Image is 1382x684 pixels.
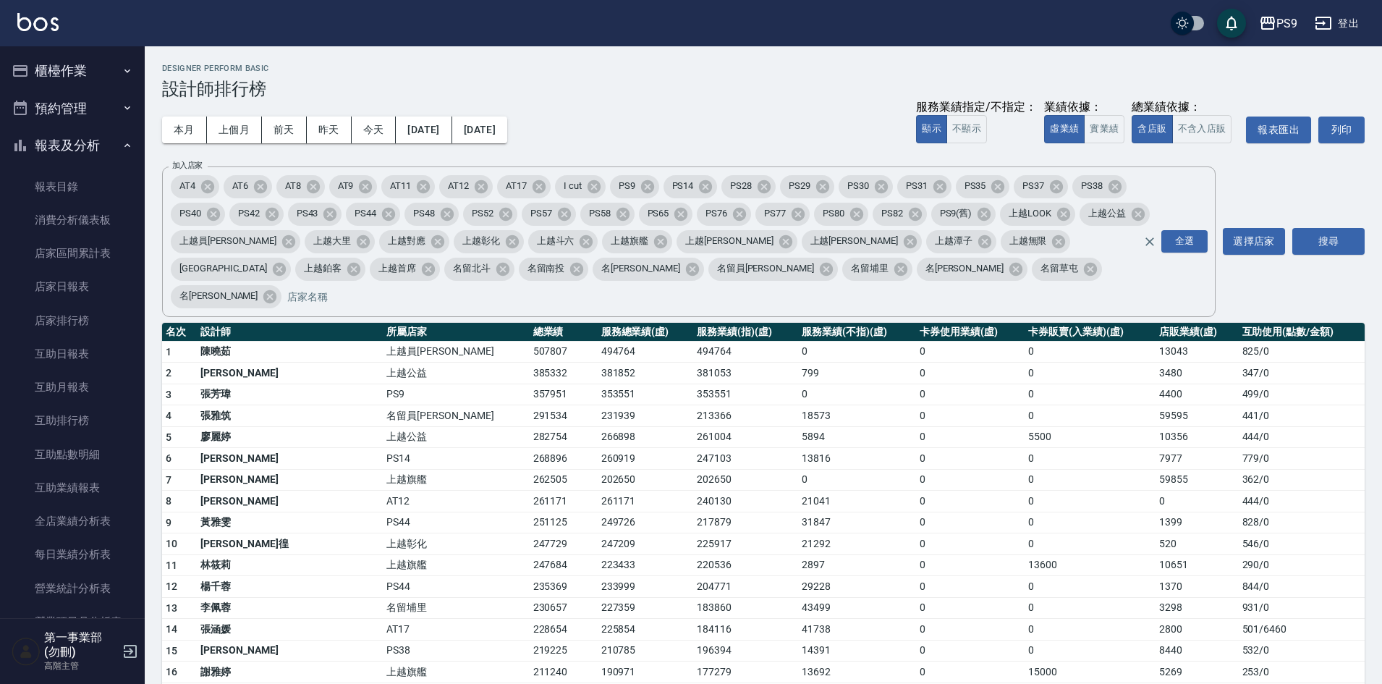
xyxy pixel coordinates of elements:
td: 13043 [1156,341,1239,363]
th: 服務業績(指)(虛) [693,323,798,342]
th: 互助使用(點數/金額) [1239,323,1365,342]
td: 779 / 0 [1239,448,1365,470]
td: 10356 [1156,426,1239,448]
td: 247103 [693,448,798,470]
span: 6 [166,452,171,464]
td: 247209 [598,533,693,555]
td: 220536 [693,554,798,576]
span: PS57 [522,206,561,221]
span: 7 [166,474,171,486]
td: 347 / 0 [1239,363,1365,384]
span: 上越對應 [379,234,434,248]
div: PS43 [288,203,342,226]
span: PS43 [288,206,327,221]
button: PS9 [1253,9,1303,38]
td: 282754 [530,426,598,448]
td: 0 [1025,469,1156,491]
button: 選擇店家 [1223,228,1285,255]
td: 0 [916,533,1025,555]
td: 5500 [1025,426,1156,448]
button: 櫃檯作業 [6,52,139,90]
div: PS65 [639,203,693,226]
a: 互助業績報表 [6,471,139,504]
span: 5 [166,431,171,443]
span: 上越員[PERSON_NAME] [171,234,285,248]
div: PS31 [897,175,951,198]
img: Person [12,637,41,666]
button: 虛業績 [1044,115,1085,143]
button: 實業績 [1084,115,1124,143]
span: PS38 [1072,179,1111,193]
span: 名[PERSON_NAME] [917,261,1012,276]
button: 報表及分析 [6,127,139,164]
button: 列印 [1318,117,1365,143]
td: 0 [1025,512,1156,533]
span: 3 [166,389,171,400]
div: PS80 [814,203,868,226]
td: 10651 [1156,554,1239,576]
td: 0 [916,384,1025,405]
div: AT6 [224,175,272,198]
td: 494764 [598,341,693,363]
a: 全店業績分析表 [6,504,139,538]
div: 上越[PERSON_NAME] [677,230,797,253]
input: 店家名稱 [284,284,1169,309]
div: AT9 [329,175,378,198]
span: PS14 [664,179,703,193]
td: 黃雅雯 [197,512,383,533]
a: 營業統計分析表 [6,572,139,605]
td: 202650 [693,469,798,491]
span: 上越首席 [370,261,425,276]
td: 5894 [798,426,916,448]
div: 上越旗艦 [602,230,672,253]
a: 報表匯出 [1246,117,1311,143]
td: 362 / 0 [1239,469,1365,491]
span: 名留員[PERSON_NAME] [708,261,823,276]
td: 225917 [693,533,798,555]
td: [PERSON_NAME] [197,363,383,384]
div: PS48 [404,203,459,226]
button: 顯示 [916,115,947,143]
a: 店家區間累計表 [6,237,139,270]
span: AT4 [171,179,204,193]
td: 444 / 0 [1239,491,1365,512]
span: 名[PERSON_NAME] [171,289,266,303]
td: [PERSON_NAME] [197,491,383,512]
span: [GEOGRAPHIC_DATA] [171,261,276,276]
th: 店販業績(虛) [1156,323,1239,342]
td: PS14 [383,448,529,470]
span: PS9 [610,179,644,193]
td: 21292 [798,533,916,555]
td: 231939 [598,405,693,427]
button: 不含入店販 [1172,115,1232,143]
td: 0 [916,448,1025,470]
td: 0 [916,341,1025,363]
div: AT11 [381,175,435,198]
td: 240130 [693,491,798,512]
a: 互助日報表 [6,337,139,371]
td: 261004 [693,426,798,448]
td: 上越員[PERSON_NAME] [383,341,529,363]
span: PS82 [873,206,912,221]
div: 總業績依據： [1132,100,1239,115]
span: 上越潭子 [926,234,981,248]
p: 高階主管 [44,659,118,672]
th: 名次 [162,323,197,342]
td: 0 [1025,533,1156,555]
td: 名留員[PERSON_NAME] [383,405,529,427]
td: PS44 [383,512,529,533]
span: AT11 [381,179,420,193]
div: PS9 [610,175,659,198]
div: 名留北斗 [444,258,514,281]
td: 0 [798,469,916,491]
td: 2897 [798,554,916,576]
a: 消費分析儀表板 [6,203,139,237]
span: 名留北斗 [444,261,499,276]
td: 0 [798,341,916,363]
div: 名留員[PERSON_NAME] [708,258,838,281]
td: 268896 [530,448,598,470]
span: PS40 [171,206,210,221]
span: PS35 [956,179,995,193]
h2: Designer Perform Basic [162,64,1365,73]
td: 825 / 0 [1239,341,1365,363]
